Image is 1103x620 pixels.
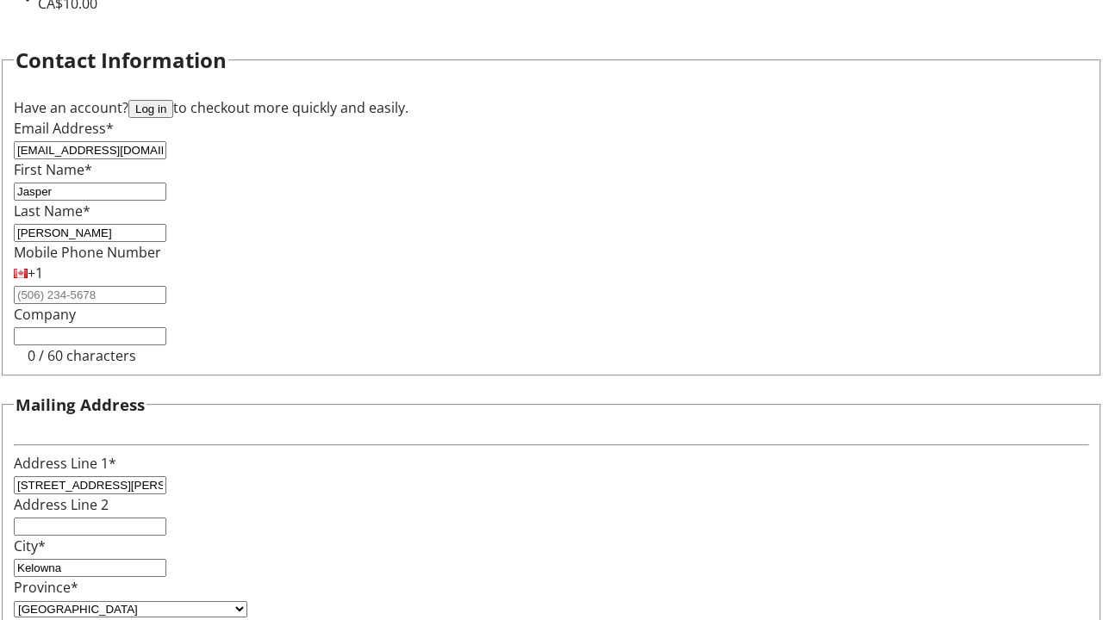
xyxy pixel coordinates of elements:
[14,476,166,494] input: Address
[14,454,116,473] label: Address Line 1*
[14,495,109,514] label: Address Line 2
[28,346,136,365] tr-character-limit: 0 / 60 characters
[14,243,161,262] label: Mobile Phone Number
[16,393,145,417] h3: Mailing Address
[14,286,166,304] input: (506) 234-5678
[14,305,76,324] label: Company
[14,201,90,220] label: Last Name*
[14,160,92,179] label: First Name*
[14,578,78,597] label: Province*
[14,119,114,138] label: Email Address*
[14,536,46,555] label: City*
[14,97,1089,118] div: Have an account? to checkout more quickly and easily.
[14,559,166,577] input: City
[128,100,173,118] button: Log in
[16,45,227,76] h2: Contact Information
